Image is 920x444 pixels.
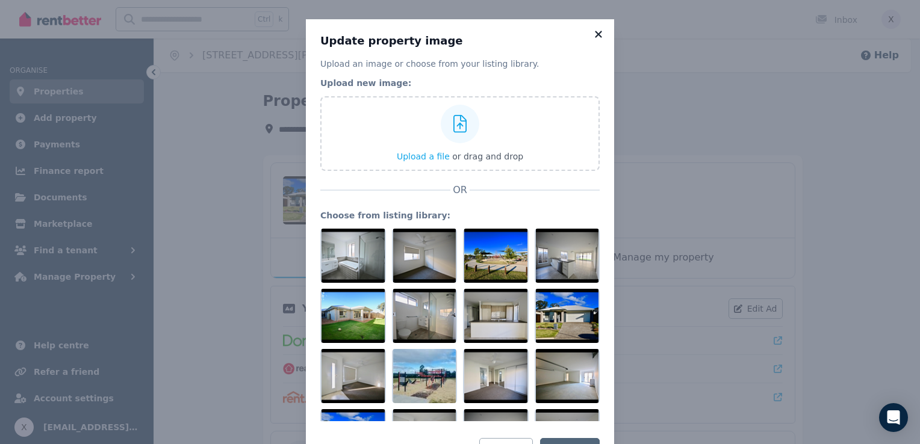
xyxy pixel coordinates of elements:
[397,152,450,161] span: Upload a file
[320,58,600,70] p: Upload an image or choose from your listing library.
[397,150,523,162] button: Upload a file or drag and drop
[320,34,600,48] h3: Update property image
[450,183,470,197] span: OR
[320,77,600,89] legend: Upload new image:
[879,403,908,432] div: Open Intercom Messenger
[452,152,523,161] span: or drag and drop
[320,209,600,221] legend: Choose from listing library:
